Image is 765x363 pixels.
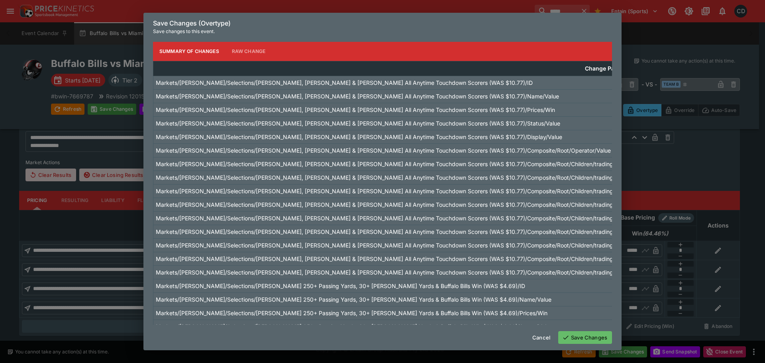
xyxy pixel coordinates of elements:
[153,19,612,27] h6: Save Changes (Overtype)
[156,92,559,100] p: Markets/[PERSON_NAME]/Selections/[PERSON_NAME], [PERSON_NAME] & [PERSON_NAME] All Anytime Touchdo...
[156,146,611,155] p: Markets/[PERSON_NAME]/Selections/[PERSON_NAME], [PERSON_NAME] & [PERSON_NAME] All Anytime Touchdo...
[226,42,272,61] button: Raw Change
[156,119,560,128] p: Markets/[PERSON_NAME]/Selections/[PERSON_NAME], [PERSON_NAME] & [PERSON_NAME] All Anytime Touchdo...
[156,133,562,141] p: Markets/[PERSON_NAME]/Selections/[PERSON_NAME], [PERSON_NAME] & [PERSON_NAME] All Anytime Touchdo...
[153,27,612,35] p: Save changes to this event.
[156,282,525,290] p: Markets/[PERSON_NAME]/Selections/[PERSON_NAME] 250+ Passing Yards, 30+ [PERSON_NAME] Yards & Buff...
[153,42,226,61] button: Summary of Changes
[528,331,555,344] button: Cancel
[156,309,547,317] p: Markets/[PERSON_NAME]/Selections/[PERSON_NAME] 250+ Passing Yards, 30+ [PERSON_NAME] Yards & Buff...
[156,322,553,331] p: Markets/[PERSON_NAME]/Selections/[PERSON_NAME] 250+ Passing Yards, 30+ [PERSON_NAME] Yards & Buff...
[156,78,533,87] p: Markets/[PERSON_NAME]/Selections/[PERSON_NAME], [PERSON_NAME] & [PERSON_NAME] All Anytime Touchdo...
[156,106,555,114] p: Markets/[PERSON_NAME]/Selections/[PERSON_NAME], [PERSON_NAME] & [PERSON_NAME] All Anytime Touchdo...
[156,295,551,304] p: Markets/[PERSON_NAME]/Selections/[PERSON_NAME] 250+ Passing Yards, 30+ [PERSON_NAME] Yards & Buff...
[558,331,612,344] button: Save Changes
